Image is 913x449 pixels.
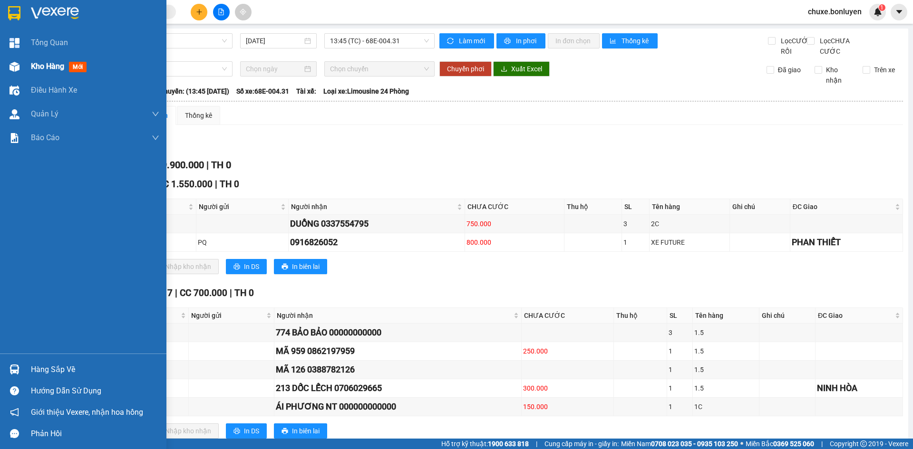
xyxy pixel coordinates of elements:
span: Quản Lý [31,108,58,120]
button: printerIn biên lai [274,423,327,439]
span: notification [10,408,19,417]
div: 750.000 [466,219,563,229]
th: Thu hộ [614,308,667,324]
img: warehouse-icon [10,109,19,119]
img: warehouse-icon [10,364,19,374]
span: question-circle [10,386,19,395]
span: | [230,287,232,298]
button: printerIn DS [226,423,267,439]
span: chuxe.bonluyen [800,6,869,18]
span: Trên xe [870,65,899,75]
strong: 1900 633 818 [488,440,529,448]
img: solution-icon [10,133,19,143]
span: Tổng Quan [31,37,68,48]
span: | [175,287,177,298]
span: TH 0 [234,287,254,298]
span: ⚪️ [740,442,743,446]
img: warehouse-icon [10,62,19,72]
span: sync [447,38,455,45]
div: 2C [651,219,728,229]
th: SL [622,199,650,215]
button: aim [235,4,252,20]
span: Chuyến: (13:45 [DATE]) [160,86,229,96]
span: ĐC Giao [793,201,893,212]
input: Chọn ngày [246,64,302,74]
strong: 0369 525 060 [773,440,814,448]
span: Hỗ trợ kỹ thuật: [441,439,529,449]
span: caret-down [895,8,903,16]
span: down [152,110,159,118]
span: CC 9.900.000 [147,159,204,171]
th: Tên hàng [693,308,759,324]
span: file-add [218,9,224,15]
span: Loại xe: Limousine 24 Phòng [323,86,409,96]
span: printer [233,428,240,435]
div: MÃ 959 0862197959 [276,344,520,358]
span: Lọc CƯỚC RỒI [777,36,814,57]
span: Miền Bắc [746,439,814,449]
div: PQ [198,237,287,248]
div: Hướng dẫn sử dụng [31,384,159,398]
span: ĐC Giao [818,310,893,321]
img: logo-vxr [8,6,20,20]
span: Chọn chuyến [330,62,429,76]
sup: 1 [879,4,885,11]
div: Thống kê [185,110,212,121]
div: 300.000 [523,383,612,393]
th: Thu hộ [564,199,622,215]
th: CHƯA CƯỚC [522,308,614,324]
span: Điều hành xe [31,84,77,96]
span: | [206,159,209,171]
div: ÁI PHƯƠNG NT 000000000000 [276,400,520,413]
span: In biên lai [292,261,320,272]
span: | [215,179,217,190]
div: Hàng sắp về [31,363,159,377]
button: In đơn chọn [548,33,600,48]
span: mới [69,62,87,72]
div: 3 [623,219,648,229]
span: printer [282,428,288,435]
span: Số xe: 68E-004.31 [236,86,289,96]
div: XE FUTURE [651,237,728,248]
span: Lọc CHƯA CƯỚC [816,36,865,57]
div: 1.5 [694,383,758,393]
button: downloadNhập kho nhận [147,259,219,274]
span: copyright [860,440,867,447]
span: aim [240,9,246,15]
button: bar-chartThống kê [602,33,658,48]
div: 1.5 [694,327,758,338]
img: icon-new-feature [874,8,882,16]
div: 1 [669,401,691,412]
span: printer [282,263,288,271]
span: In DS [244,261,259,272]
span: Người gửi [191,310,264,321]
th: CHƯA CƯỚC [465,199,564,215]
span: In DS [244,426,259,436]
span: Người nhận [291,201,455,212]
span: Miền Nam [621,439,738,449]
div: 1C [694,401,758,412]
button: syncLàm mới [439,33,494,48]
button: plus [191,4,207,20]
div: 1.5 [694,346,758,356]
span: Xuất Excel [511,64,542,74]
span: Kho nhận [822,65,855,86]
div: 0916826052 [290,236,463,249]
span: Người nhận [277,310,512,321]
span: 13:45 (TC) - 68E-004.31 [330,34,429,48]
img: warehouse-icon [10,86,19,96]
div: PHAN THIẾT [792,236,901,249]
span: In phơi [516,36,538,46]
span: Báo cáo [31,132,59,143]
span: download [501,66,507,73]
th: SL [667,308,693,324]
div: 1 [669,346,691,356]
span: Giới thiệu Vexere, nhận hoa hồng [31,406,143,418]
span: CC 1.550.000 [157,179,213,190]
th: Ghi chú [730,199,790,215]
button: printerIn biên lai [274,259,327,274]
div: 250.000 [523,346,612,356]
button: downloadNhập kho nhận [147,423,219,439]
span: CC 700.000 [180,287,227,298]
button: printerIn DS [226,259,267,274]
